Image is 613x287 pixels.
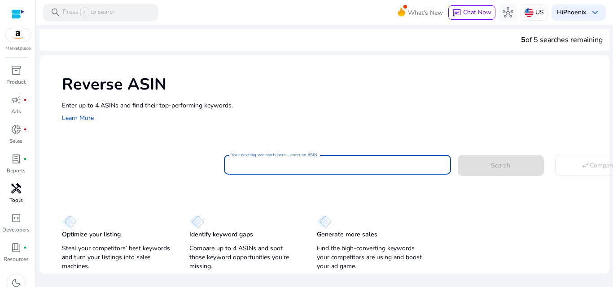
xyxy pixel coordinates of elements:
[189,230,253,239] p: Identify keyword gaps
[499,4,517,21] button: hub
[521,34,603,45] div: of 5 searches remaining
[11,154,22,164] span: lab_profile
[317,215,332,228] img: diamond.svg
[23,157,27,161] span: fiber_manual_record
[557,9,586,16] p: Hi
[5,45,31,52] p: Marketplace
[62,114,94,122] a: Learn More
[62,75,600,94] h1: Reverse ASIN
[590,7,600,18] span: keyboard_arrow_down
[23,98,27,102] span: fiber_manual_record
[80,8,88,17] span: /
[11,124,22,135] span: donut_small
[62,101,600,110] p: Enter up to 4 ASINs and find their top-performing keywords.
[448,5,495,20] button: chatChat Now
[62,215,77,228] img: diamond.svg
[525,8,534,17] img: us.svg
[317,244,426,271] p: Find the high-converting keywords your competitors are using and boost your ad game.
[4,255,29,263] p: Resources
[521,35,525,45] span: 5
[6,78,26,86] p: Product
[189,215,204,228] img: diamond.svg
[11,65,22,76] span: inventory_2
[2,226,30,234] p: Developers
[9,137,22,145] p: Sales
[62,230,121,239] p: Optimize your listing
[11,107,21,116] p: Ads
[463,8,491,17] span: Chat Now
[408,5,443,21] span: What's New
[23,246,27,249] span: fiber_manual_record
[452,9,461,17] span: chat
[231,152,317,158] mat-label: Your next big win starts here—enter an ASIN
[11,94,22,105] span: campaign
[11,242,22,253] span: book_4
[503,7,513,18] span: hub
[62,244,171,271] p: Steal your competitors’ best keywords and turn your listings into sales machines.
[23,128,27,131] span: fiber_manual_record
[11,213,22,223] span: code_blocks
[50,7,61,18] span: search
[535,4,544,20] p: US
[317,230,377,239] p: Generate more sales
[11,183,22,194] span: handyman
[189,244,299,271] p: Compare up to 4 ASINs and spot those keyword opportunities you’re missing.
[563,8,586,17] b: Phoenix
[7,167,26,175] p: Reports
[6,28,30,42] img: amazon.svg
[9,196,23,204] p: Tools
[63,8,116,17] p: Press to search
